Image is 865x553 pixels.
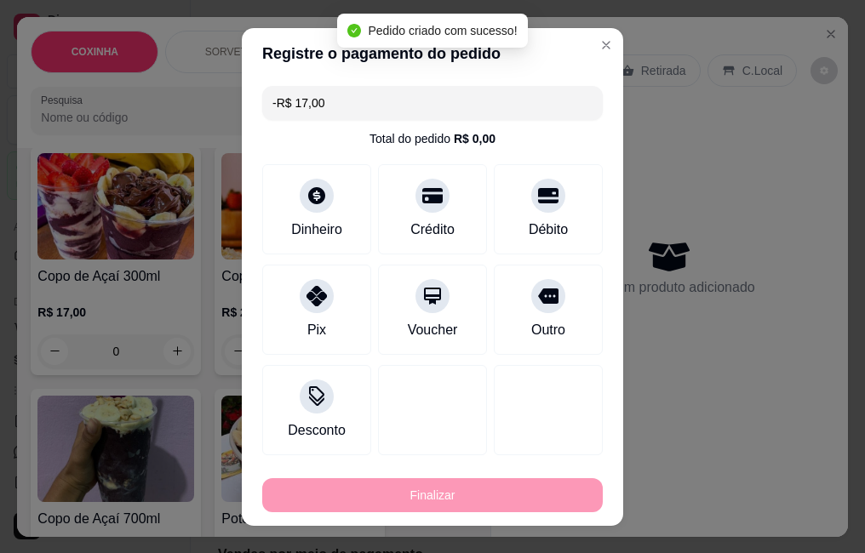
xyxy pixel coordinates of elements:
div: Dinheiro [291,219,342,240]
div: Débito [529,219,568,240]
span: check-circle [347,24,361,37]
header: Registre o pagamento do pedido [242,28,623,79]
div: Outro [531,320,565,340]
button: Close [593,31,620,59]
div: Total do pedido [369,130,496,147]
div: Desconto [288,420,346,441]
div: Pix [307,320,326,340]
input: Ex.: hambúrguer de cordeiro [272,86,593,120]
div: R$ 0,00 [454,130,496,147]
div: Crédito [410,219,455,240]
div: Voucher [408,320,458,340]
span: Pedido criado com sucesso! [368,24,517,37]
